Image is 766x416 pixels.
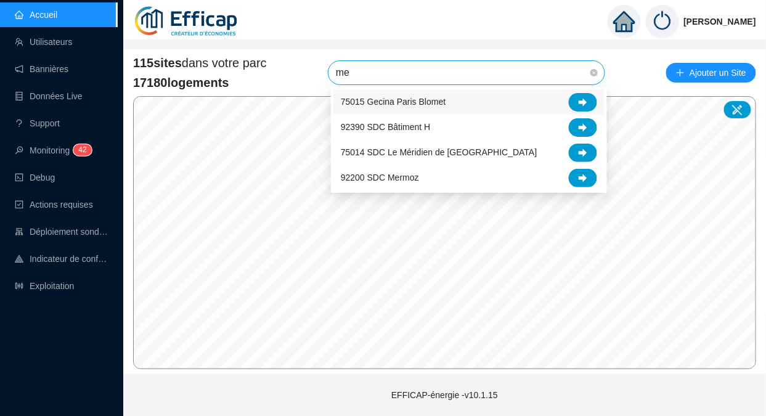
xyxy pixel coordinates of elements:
[341,121,431,134] span: 92390 SDC Bâtiment H
[15,145,88,155] a: monitorMonitoring42
[83,145,87,154] span: 2
[15,37,72,47] a: teamUtilisateurs
[133,74,267,91] span: 17180 logements
[676,68,685,77] span: plus
[134,97,756,369] canvas: Map
[15,10,57,20] a: homeAccueil
[133,56,182,70] span: 115 sites
[15,91,83,101] a: databaseDonnées Live
[15,227,108,237] a: clusterDéploiement sondes
[646,5,679,38] img: power
[78,145,83,154] span: 4
[15,254,108,264] a: heat-mapIndicateur de confort
[30,200,93,210] span: Actions requises
[333,115,605,140] div: 92390 SDC Bâtiment H
[341,96,446,108] span: 75015 Gecina Paris Blomet
[15,173,55,182] a: codeDebug
[666,63,756,83] button: Ajouter un Site
[15,64,68,74] a: notificationBannières
[73,144,91,156] sup: 42
[333,165,605,190] div: 92200 SDC Mermoz
[341,171,419,184] span: 92200 SDC Mermoz
[15,200,23,209] span: check-square
[684,2,756,41] span: [PERSON_NAME]
[333,89,605,115] div: 75015 Gecina Paris Blomet
[333,140,605,165] div: 75014 SDC Le Méridien de Paris
[15,118,60,128] a: questionSupport
[15,281,74,291] a: slidersExploitation
[133,54,267,71] span: dans votre parc
[391,390,498,400] span: EFFICAP-énergie - v10.1.15
[613,10,635,33] span: home
[690,64,746,81] span: Ajouter un Site
[341,146,537,159] span: 75014 SDC Le Méridien de [GEOGRAPHIC_DATA]
[590,69,598,76] span: close-circle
